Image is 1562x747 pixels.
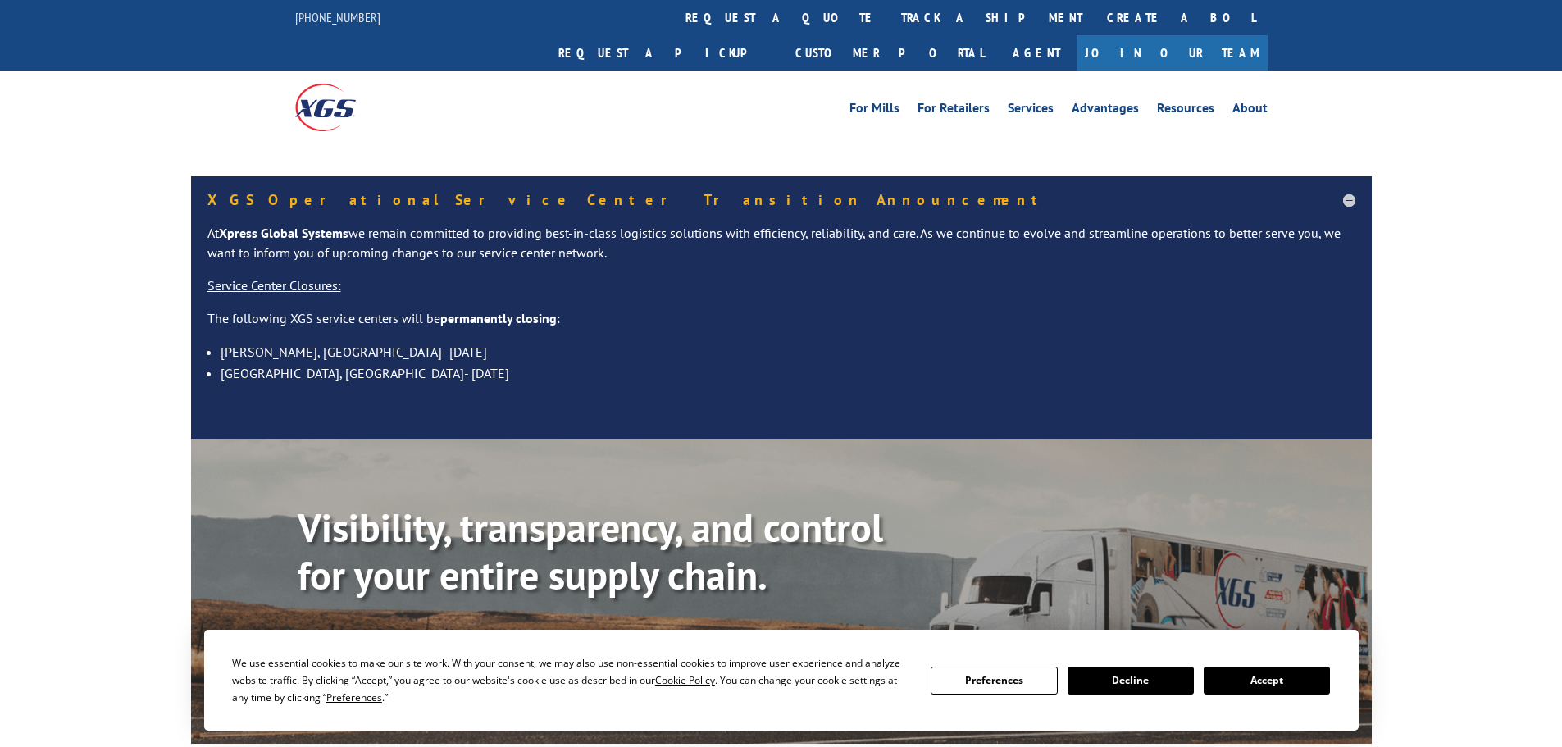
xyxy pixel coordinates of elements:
[207,224,1355,276] p: At we remain committed to providing best-in-class logistics solutions with efficiency, reliabilit...
[221,341,1355,362] li: [PERSON_NAME], [GEOGRAPHIC_DATA]- [DATE]
[546,35,783,71] a: Request a pickup
[232,654,911,706] div: We use essential cookies to make our site work. With your consent, we may also use non-essential ...
[849,102,899,120] a: For Mills
[1008,102,1054,120] a: Services
[221,362,1355,384] li: [GEOGRAPHIC_DATA], [GEOGRAPHIC_DATA]- [DATE]
[295,9,380,25] a: [PHONE_NUMBER]
[1204,667,1330,695] button: Accept
[219,225,348,241] strong: Xpress Global Systems
[918,102,990,120] a: For Retailers
[207,193,1355,207] h5: XGS Operational Service Center Transition Announcement
[1072,102,1139,120] a: Advantages
[655,673,715,687] span: Cookie Policy
[207,309,1355,342] p: The following XGS service centers will be :
[1068,667,1194,695] button: Decline
[996,35,1077,71] a: Agent
[298,502,883,600] b: Visibility, transparency, and control for your entire supply chain.
[204,630,1359,731] div: Cookie Consent Prompt
[1157,102,1214,120] a: Resources
[326,690,382,704] span: Preferences
[783,35,996,71] a: Customer Portal
[207,277,341,294] u: Service Center Closures:
[931,667,1057,695] button: Preferences
[1077,35,1268,71] a: Join Our Team
[1232,102,1268,120] a: About
[440,310,557,326] strong: permanently closing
